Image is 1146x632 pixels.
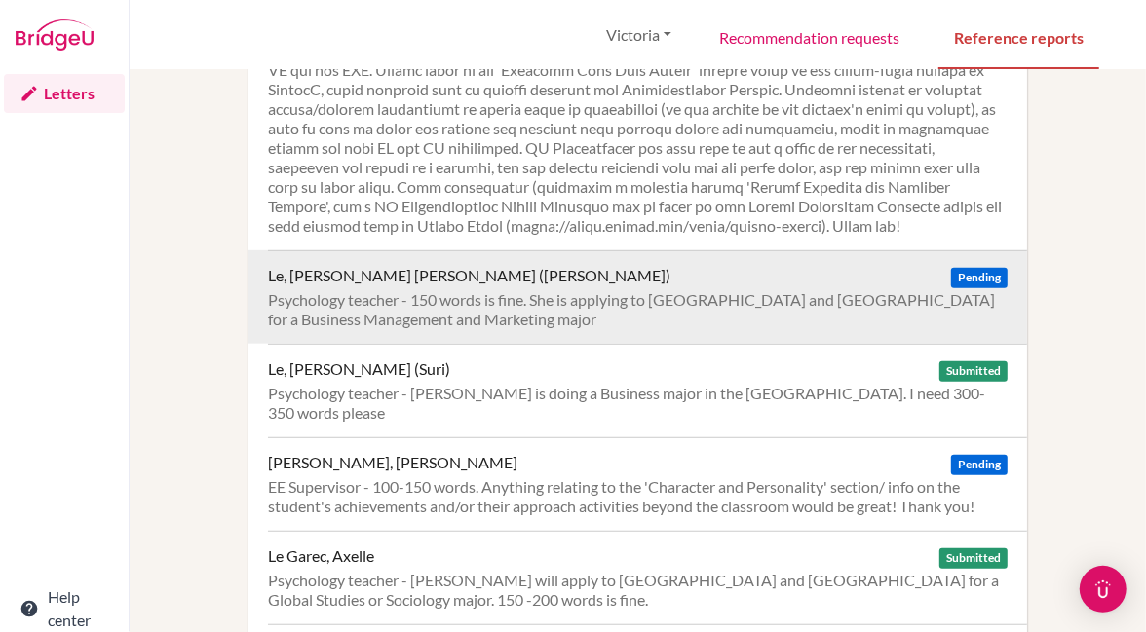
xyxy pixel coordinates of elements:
[939,361,1008,382] span: Submitted
[268,1,1027,250] a: Kung, Ju-Chiung Submitted Loremipsum DO - 398-155 sitam - Consecte ad elitsedd ei tempo incidid u...
[268,266,670,285] div: Le, [PERSON_NAME] [PERSON_NAME] ([PERSON_NAME])
[268,250,1027,344] a: Le, [PERSON_NAME] [PERSON_NAME] ([PERSON_NAME]) Pending Psychology teacher - 150 words is fine. S...
[704,3,915,70] a: Recommendation requests
[268,344,1027,437] a: Le, [PERSON_NAME] (Suri) Submitted Psychology teacher - [PERSON_NAME] is doing a Business major i...
[4,74,125,113] a: Letters
[597,17,680,54] button: Victoria
[939,548,1008,569] span: Submitted
[268,546,374,566] div: Le Garec, Axelle
[268,359,450,379] div: Le, [PERSON_NAME] (Suri)
[268,290,1008,329] div: Psychology teacher - 150 words is fine. She is applying to [GEOGRAPHIC_DATA] and [GEOGRAPHIC_DATA...
[1080,566,1127,613] div: Open Intercom Messenger
[4,589,125,628] a: Help center
[938,3,1099,70] a: Reference reports
[16,19,94,51] img: Bridge-U
[268,453,517,472] div: [PERSON_NAME], [PERSON_NAME]
[268,571,1008,610] div: Psychology teacher - [PERSON_NAME] will apply to [GEOGRAPHIC_DATA] and [GEOGRAPHIC_DATA] for a Gl...
[951,268,1008,288] span: Pending
[268,41,1008,236] div: Loremipsum DO - 398-155 sitam - Consecte ad elitsedd ei tempo incidid ut Laboreetd mag Aliquaenim...
[268,531,1027,624] a: Le Garec, Axelle Submitted Psychology teacher - [PERSON_NAME] will apply to [GEOGRAPHIC_DATA] and...
[268,437,1027,531] a: [PERSON_NAME], [PERSON_NAME] Pending EE Supervisor - 100-150 words. Anything relating to the 'Cha...
[268,384,1008,423] div: Psychology teacher - [PERSON_NAME] is doing a Business major in the [GEOGRAPHIC_DATA]. I need 300...
[951,455,1008,475] span: Pending
[268,477,1008,516] div: EE Supervisor - 100-150 words. Anything relating to the 'Character and Personality' section/ info...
